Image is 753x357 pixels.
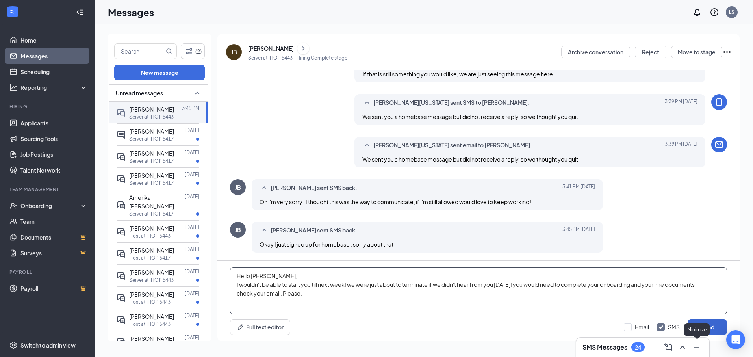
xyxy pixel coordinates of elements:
[231,48,237,56] div: JB
[129,299,171,305] p: Host at IHOP 5443
[582,343,627,351] h3: SMS Messages
[129,128,174,135] span: [PERSON_NAME]
[117,130,126,139] svg: ActiveChat
[373,98,530,108] span: [PERSON_NAME][US_STATE] sent SMS to [PERSON_NAME].
[129,269,174,276] span: [PERSON_NAME]
[678,342,687,352] svg: ChevronUp
[20,64,88,80] a: Scheduling
[362,141,372,150] svg: SmallChevronUp
[710,7,719,17] svg: QuestionInfo
[117,315,126,325] svg: ActiveDoubleChat
[260,183,269,193] svg: SmallChevronUp
[129,180,174,186] p: Server at IHOP 5417
[129,321,171,327] p: Host at IHOP 5443
[20,115,88,131] a: Applicants
[20,202,81,210] div: Onboarding
[129,136,174,142] p: Server at IHOP 5417
[362,71,555,78] span: If that is still something you would like, we are just seeing this message here.
[9,84,17,91] svg: Analysis
[185,290,199,297] p: [DATE]
[185,224,199,231] p: [DATE]
[182,105,199,112] p: 3:45 PM
[20,32,88,48] a: Home
[185,171,199,178] p: [DATE]
[20,341,76,349] div: Switch to admin view
[684,323,710,336] div: Minimize
[248,45,294,52] div: [PERSON_NAME]
[20,214,88,229] a: Team
[20,245,88,261] a: SurveysCrown
[561,46,630,58] button: Archive conversation
[129,158,174,164] p: Server at IHOP 5417
[129,172,174,179] span: [PERSON_NAME]
[271,226,357,235] span: [PERSON_NAME] sent SMS back.
[676,341,689,353] button: ChevronUp
[20,162,88,178] a: Talent Network
[129,113,174,120] p: Server at IHOP 5443
[714,140,724,149] svg: Email
[248,54,347,61] p: Server at IHOP 5443 - Hiring Complete stage
[129,247,174,254] span: [PERSON_NAME]
[729,9,734,15] div: LS
[129,277,174,283] p: Server at IHOP 5443
[20,84,88,91] div: Reporting
[20,147,88,162] a: Job Postings
[299,44,307,53] svg: ChevronRight
[185,312,199,319] p: [DATE]
[665,98,697,108] span: [DATE] 3:39 PM
[185,268,199,275] p: [DATE]
[9,202,17,210] svg: UserCheck
[690,341,703,353] button: Minimize
[115,44,164,59] input: Search
[664,342,673,352] svg: ComposeMessage
[129,194,174,210] span: Amerika [PERSON_NAME]
[76,8,84,16] svg: Collapse
[714,97,724,107] svg: MobileSms
[166,48,172,54] svg: MagnifyingGlass
[362,156,580,163] span: We sent you a homebase message but did not receive a reply, so we thought you quit.
[185,193,199,200] p: [DATE]
[185,246,199,253] p: [DATE]
[129,225,174,232] span: [PERSON_NAME]
[230,267,727,314] textarea: Hello [PERSON_NAME], I wouldn't be able to start you till next week! we were just about to termin...
[108,6,154,19] h1: Messages
[665,141,697,150] span: [DATE] 3:39 PM
[20,48,88,64] a: Messages
[722,47,732,57] svg: Ellipses
[129,291,174,298] span: [PERSON_NAME]
[20,281,88,296] a: PayrollCrown
[373,141,532,150] span: [PERSON_NAME][US_STATE] sent email to [PERSON_NAME].
[235,183,241,191] div: JB
[185,149,199,156] p: [DATE]
[726,330,745,349] div: Open Intercom Messenger
[235,226,241,234] div: JB
[117,227,126,236] svg: ActiveDoubleChat
[9,186,86,193] div: Team Management
[688,319,727,335] button: Send
[9,269,86,275] div: Payroll
[129,106,174,113] span: [PERSON_NAME]
[9,341,17,349] svg: Settings
[116,89,163,97] span: Unread messages
[260,198,532,205] span: Oh I'm very sorry ! I thought this was the way to communicate, if I'm still allowed would love to...
[362,98,372,108] svg: SmallChevronUp
[117,293,126,303] svg: ActiveDoubleChat
[185,334,199,341] p: [DATE]
[9,8,17,16] svg: WorkstreamLogo
[184,46,194,56] svg: Filter
[185,127,199,134] p: [DATE]
[117,152,126,162] svg: ActiveDoubleChat
[129,335,174,342] span: [PERSON_NAME]
[671,46,722,58] button: Move to stage
[260,226,269,235] svg: SmallChevronUp
[117,201,126,210] svg: ActiveDoubleChat
[271,183,357,193] span: [PERSON_NAME] sent SMS back.
[129,255,171,261] p: Host at IHOP 5417
[181,43,205,59] button: Filter (2)
[562,226,595,235] span: [DATE] 3:45 PM
[117,174,126,184] svg: ActiveDoubleChat
[114,65,205,80] button: New message
[692,342,701,352] svg: Minimize
[297,43,309,54] button: ChevronRight
[129,210,174,217] p: Server at IHOP 5417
